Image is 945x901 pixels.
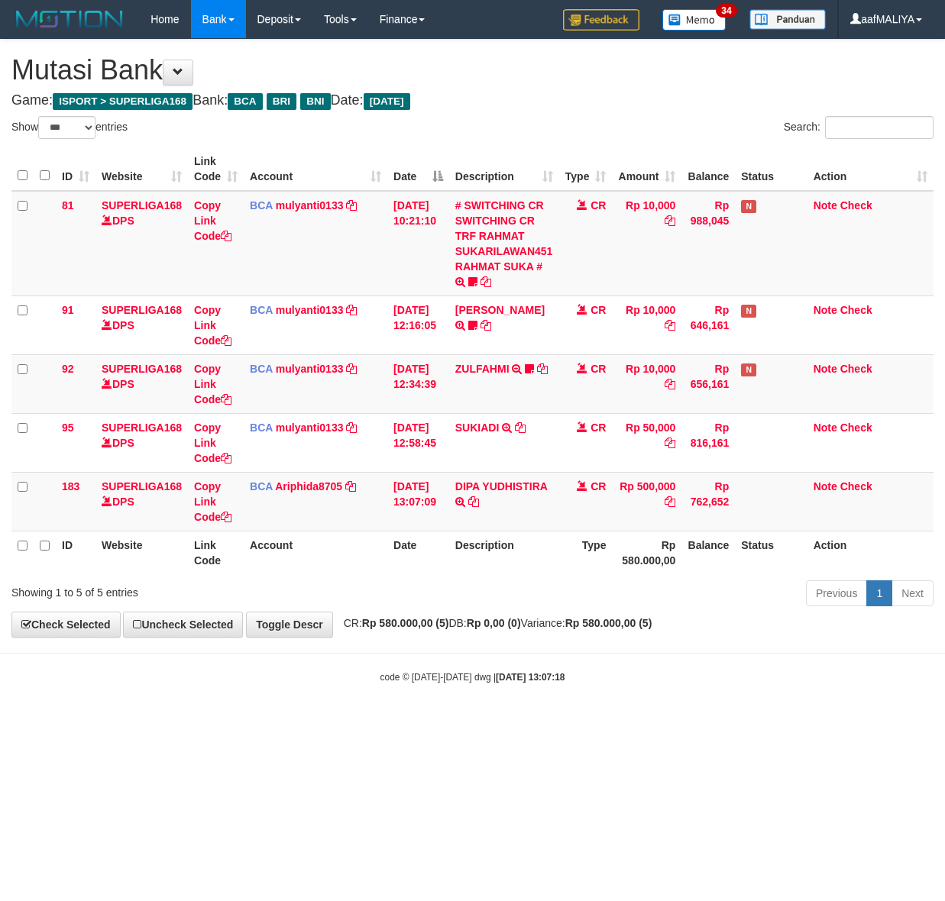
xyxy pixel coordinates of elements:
th: Website: activate to sort column ascending [95,147,188,191]
h4: Game: Bank: Date: [11,93,934,108]
a: Copy Link Code [194,304,231,347]
th: Account [244,531,387,574]
a: Note [814,199,837,212]
a: DIPA YUDHISTIRA [455,480,548,492]
span: 95 [62,421,74,434]
h1: Mutasi Bank [11,55,934,86]
a: Check [840,363,872,375]
strong: [DATE] 13:07:18 [496,672,565,683]
span: BCA [250,363,273,375]
a: 1 [866,580,892,606]
a: SUPERLIGA168 [102,199,182,212]
th: Type [559,531,613,574]
span: CR [591,480,606,492]
a: Copy mulyanti0133 to clipboard [346,199,357,212]
a: Note [814,304,837,316]
a: Copy SUKIADI to clipboard [515,421,526,434]
a: # SWITCHING CR SWITCHING CR TRF RAHMAT SUKARILAWAN451 RAHMAT SUKA # [455,199,553,273]
a: Toggle Descr [246,612,333,638]
a: SUPERLIGA168 [102,363,182,375]
a: Check [840,199,872,212]
a: Copy Rp 10,000 to clipboard [665,319,675,331]
span: BCA [250,199,273,212]
a: Copy ZULFAHMI to clipboard [537,363,548,375]
th: Status [735,531,807,574]
td: Rp 10,000 [612,295,681,354]
a: Check [840,480,872,492]
a: SUPERLIGA168 [102,480,182,492]
th: Date [387,531,449,574]
a: Note [814,421,837,434]
span: Has Note [741,363,756,376]
td: Rp 10,000 [612,354,681,413]
input: Search: [825,116,934,139]
th: Date: activate to sort column descending [387,147,449,191]
small: code © [DATE]-[DATE] dwg | [380,672,565,683]
td: Rp 656,161 [681,354,735,413]
span: BRI [267,93,296,110]
th: Status [735,147,807,191]
th: Link Code [188,531,244,574]
span: Has Note [741,200,756,213]
a: SUKIADI [455,421,500,434]
td: [DATE] 12:58:45 [387,413,449,472]
td: DPS [95,191,188,296]
td: [DATE] 13:07:09 [387,472,449,531]
a: SUPERLIGA168 [102,421,182,434]
td: Rp 10,000 [612,191,681,296]
td: Rp 762,652 [681,472,735,531]
span: [DATE] [364,93,410,110]
a: Copy RIYO RAHMAN to clipboard [481,319,491,331]
span: BNI [300,93,330,110]
a: [PERSON_NAME] [455,304,545,316]
a: mulyanti0133 [276,363,344,375]
td: DPS [95,295,188,354]
td: Rp 50,000 [612,413,681,472]
a: Copy Rp 50,000 to clipboard [665,437,675,449]
a: Copy Ariphida8705 to clipboard [345,480,356,492]
th: ID [56,531,95,574]
td: DPS [95,354,188,413]
td: Rp 500,000 [612,472,681,531]
td: Rp 646,161 [681,295,735,354]
a: Copy # SWITCHING CR SWITCHING CR TRF RAHMAT SUKARILAWAN451 RAHMAT SUKA # to clipboard [481,276,491,288]
th: Balance [681,531,735,574]
th: Action: activate to sort column ascending [807,147,934,191]
span: 91 [62,304,74,316]
a: Check [840,304,872,316]
strong: Rp 0,00 (0) [467,617,521,629]
a: Check Selected [11,612,121,638]
img: Feedback.jpg [563,9,639,31]
span: BCA [228,93,262,110]
span: 34 [716,4,736,18]
th: Link Code: activate to sort column ascending [188,147,244,191]
span: Has Note [741,305,756,318]
th: Account: activate to sort column ascending [244,147,387,191]
a: Copy Link Code [194,363,231,405]
span: CR [591,199,606,212]
a: Copy Rp 10,000 to clipboard [665,215,675,227]
a: Uncheck Selected [123,612,243,638]
a: Note [814,363,837,375]
label: Search: [784,116,934,139]
span: CR [591,363,606,375]
th: Balance [681,147,735,191]
a: mulyanti0133 [276,199,344,212]
img: MOTION_logo.png [11,8,128,31]
span: CR [591,304,606,316]
a: mulyanti0133 [276,304,344,316]
a: Check [840,421,872,434]
th: Type: activate to sort column ascending [559,147,613,191]
span: BCA [250,304,273,316]
label: Show entries [11,116,128,139]
th: Rp 580.000,00 [612,531,681,574]
a: SUPERLIGA168 [102,304,182,316]
th: Description [449,531,559,574]
th: Action [807,531,934,574]
img: Button%20Memo.svg [662,9,727,31]
a: Copy Link Code [194,199,231,242]
select: Showentries [38,116,95,139]
td: [DATE] 12:16:05 [387,295,449,354]
a: Note [814,480,837,492]
a: Copy mulyanti0133 to clipboard [346,421,357,434]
